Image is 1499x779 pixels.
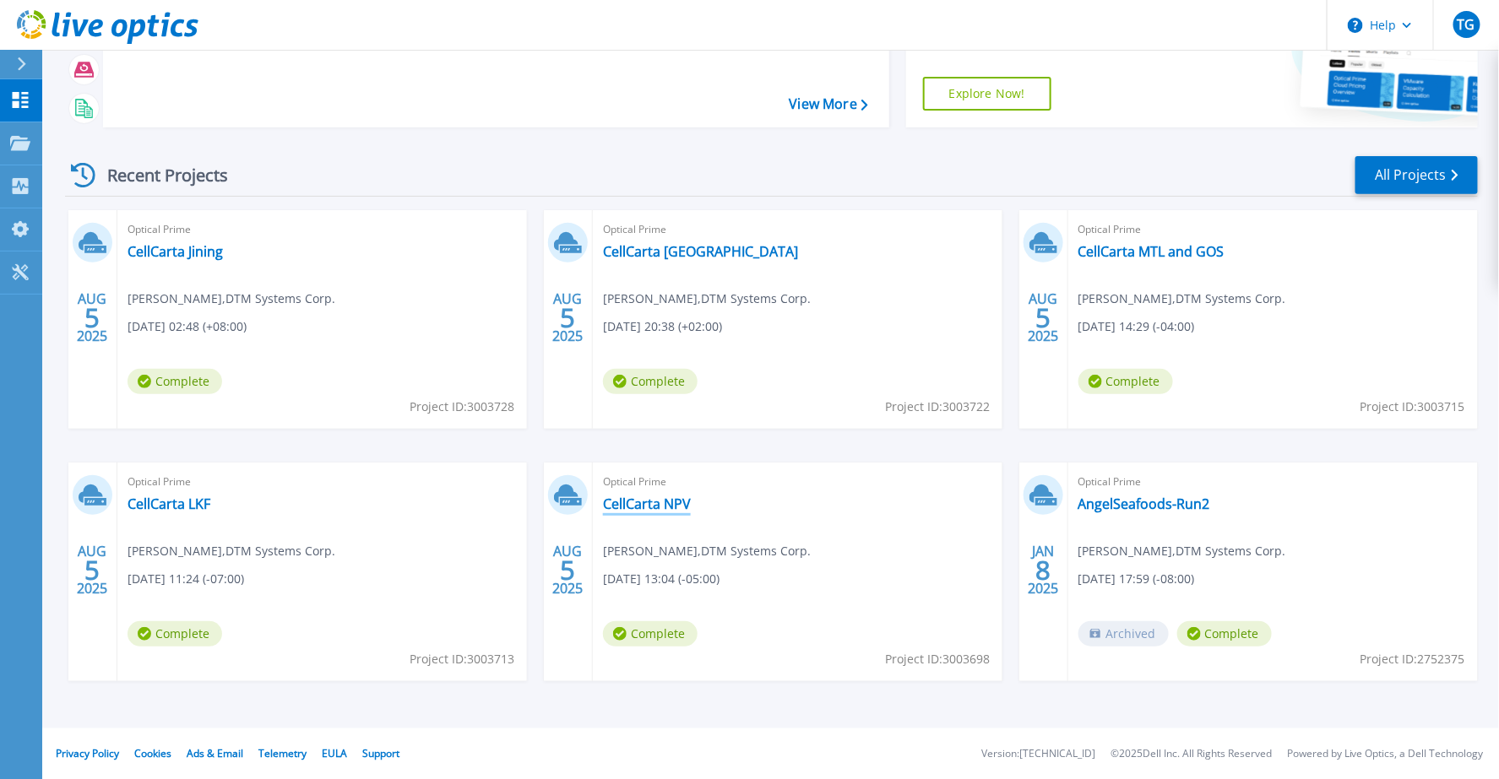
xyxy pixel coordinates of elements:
[603,369,698,394] span: Complete
[56,746,119,760] a: Privacy Policy
[885,650,990,668] span: Project ID: 3003698
[1078,243,1225,260] a: CellCarta MTL and GOS
[128,289,335,308] span: [PERSON_NAME] , DTM Systems Corp.
[1027,287,1059,349] div: AUG 2025
[84,563,100,577] span: 5
[1078,621,1169,646] span: Archived
[187,746,243,760] a: Ads & Email
[258,746,307,760] a: Telemetry
[362,746,399,760] a: Support
[603,220,992,239] span: Optical Prime
[128,473,517,491] span: Optical Prime
[551,539,584,601] div: AUG 2025
[603,542,811,560] span: [PERSON_NAME] , DTM Systems Corp.
[1078,473,1468,491] span: Optical Prime
[923,77,1051,111] a: Explore Now!
[128,220,517,239] span: Optical Prime
[128,369,222,394] span: Complete
[603,570,720,588] span: [DATE] 13:04 (-05:00)
[603,289,811,308] span: [PERSON_NAME] , DTM Systems Corp.
[1035,563,1051,577] span: 8
[128,495,210,512] a: CellCarta LKF
[1078,570,1195,588] span: [DATE] 17:59 (-08:00)
[134,746,171,760] a: Cookies
[560,563,575,577] span: 5
[410,398,514,416] span: Project ID: 3003728
[76,539,108,601] div: AUG 2025
[603,621,698,646] span: Complete
[885,398,990,416] span: Project ID: 3003722
[560,311,575,325] span: 5
[128,243,223,260] a: CellCarta Jining
[1287,749,1484,760] li: Powered by Live Optics, a Dell Technology
[1078,369,1173,394] span: Complete
[981,749,1095,760] li: Version: [TECHNICAL_ID]
[1078,317,1195,336] span: [DATE] 14:29 (-04:00)
[1177,621,1272,646] span: Complete
[410,650,514,668] span: Project ID: 3003713
[1078,289,1286,308] span: [PERSON_NAME] , DTM Systems Corp.
[1111,749,1272,760] li: © 2025 Dell Inc. All Rights Reserved
[128,621,222,646] span: Complete
[128,542,335,560] span: [PERSON_NAME] , DTM Systems Corp.
[603,495,691,512] a: CellCarta NPV
[603,473,992,491] span: Optical Prime
[84,311,100,325] span: 5
[128,570,244,588] span: [DATE] 11:24 (-07:00)
[1361,650,1465,668] span: Project ID: 2752375
[128,317,247,336] span: [DATE] 02:48 (+08:00)
[1035,311,1051,325] span: 5
[603,243,798,260] a: CellCarta [GEOGRAPHIC_DATA]
[1078,220,1468,239] span: Optical Prime
[1458,18,1475,31] span: TG
[322,746,347,760] a: EULA
[551,287,584,349] div: AUG 2025
[1027,539,1059,601] div: JAN 2025
[65,154,251,196] div: Recent Projects
[76,287,108,349] div: AUG 2025
[603,317,722,336] span: [DATE] 20:38 (+02:00)
[790,96,868,112] a: View More
[1078,542,1286,560] span: [PERSON_NAME] , DTM Systems Corp.
[1078,495,1210,512] a: AngelSeafoods-Run2
[1361,398,1465,416] span: Project ID: 3003715
[1355,156,1478,194] a: All Projects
